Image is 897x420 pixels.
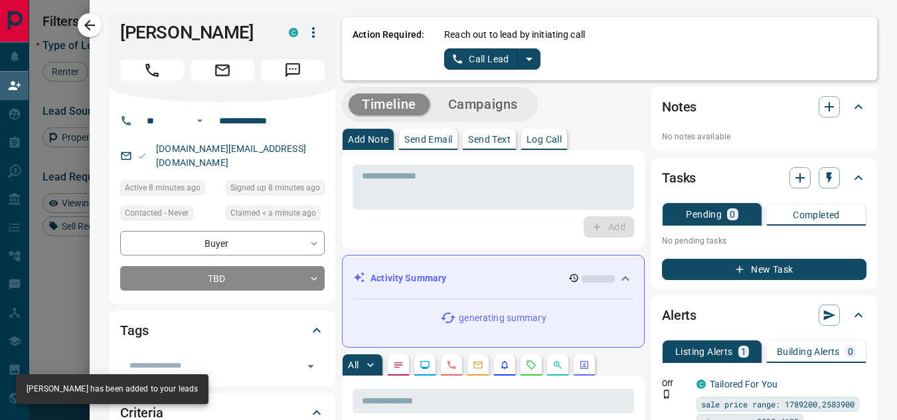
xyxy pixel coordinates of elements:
[459,311,546,325] p: generating summary
[420,360,430,370] svg: Lead Browsing Activity
[444,48,540,70] div: split button
[120,266,325,291] div: TBD
[662,131,866,143] p: No notes available
[120,22,269,43] h1: [PERSON_NAME]
[675,347,733,356] p: Listing Alerts
[120,231,325,255] div: Buyer
[120,315,325,346] div: Tags
[701,397,855,411] span: sale price range: 1789200,2583900
[230,181,320,194] span: Signed up 8 minutes ago
[686,210,722,219] p: Pending
[696,380,706,389] div: condos.ca
[289,28,298,37] div: condos.ca
[226,180,325,199] div: Wed Aug 13 2025
[527,135,562,144] p: Log Call
[730,210,735,219] p: 0
[393,360,404,370] svg: Notes
[349,94,430,115] button: Timeline
[499,360,510,370] svg: Listing Alerts
[526,360,536,370] svg: Requests
[125,206,189,220] span: Contacted - Never
[156,143,306,168] a: [DOMAIN_NAME][EMAIL_ADDRESS][DOMAIN_NAME]
[348,360,359,370] p: All
[662,389,671,399] svg: Push Notification Only
[468,135,511,144] p: Send Text
[662,91,866,123] div: Notes
[662,259,866,280] button: New Task
[662,167,696,188] h2: Tasks
[137,151,147,161] svg: Email Valid
[120,180,219,199] div: Wed Aug 13 2025
[848,347,853,356] p: 0
[662,378,689,389] p: Off
[662,299,866,331] div: Alerts
[226,206,325,224] div: Wed Aug 13 2025
[301,357,320,376] button: Open
[370,271,446,285] p: Activity Summary
[192,113,208,129] button: Open
[446,360,457,370] svg: Calls
[793,210,840,220] p: Completed
[444,28,585,42] p: Reach out to lead by initiating call
[473,360,483,370] svg: Emails
[404,135,452,144] p: Send Email
[777,347,840,356] p: Building Alerts
[191,60,254,81] span: Email
[662,96,696,117] h2: Notes
[120,320,148,341] h2: Tags
[353,28,424,70] p: Action Required:
[230,206,316,220] span: Claimed < a minute ago
[261,60,325,81] span: Message
[662,231,866,251] p: No pending tasks
[662,162,866,194] div: Tasks
[662,305,696,326] h2: Alerts
[353,266,633,291] div: Activity Summary
[435,94,531,115] button: Campaigns
[579,360,590,370] svg: Agent Actions
[120,60,184,81] span: Call
[710,379,777,389] a: Tailored For You
[348,135,388,144] p: Add Note
[741,347,746,356] p: 1
[552,360,563,370] svg: Opportunities
[27,378,198,400] div: [PERSON_NAME] has been added to your leads
[444,48,518,70] button: Call Lead
[125,181,201,194] span: Active 8 minutes ago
